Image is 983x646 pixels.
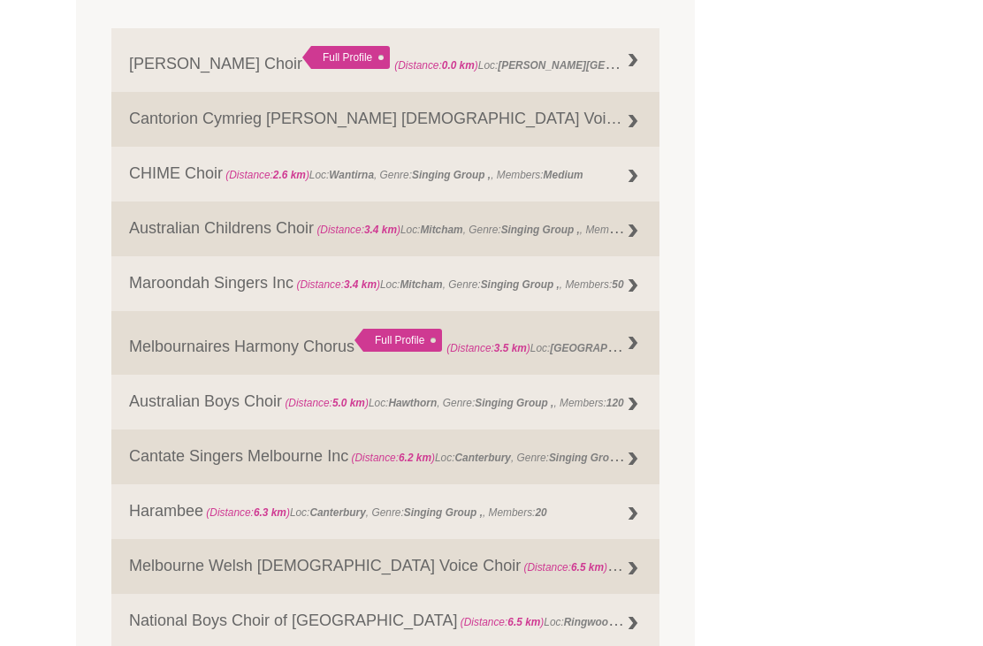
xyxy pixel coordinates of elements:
span: Loc: , Genre: , Members: [223,170,583,182]
strong: Wantirna [329,170,374,182]
a: Harambee (Distance:6.3 km)Loc:Canterbury, Genre:Singing Group ,, Members:20 [111,485,659,540]
strong: 6.5 km [571,562,604,574]
strong: Singing Group , [652,617,731,629]
a: Australian Boys Choir (Distance:5.0 km)Loc:Hawthorn, Genre:Singing Group ,, Members:120 [111,376,659,430]
strong: Singing Group , [412,170,491,182]
a: Cantate Singers Melbourne Inc (Distance:6.2 km)Loc:Canterbury, Genre:Singing Group ,, [111,430,659,485]
a: Maroondah Singers Inc (Distance:3.4 km)Loc:Mitcham, Genre:Singing Group ,, Members:50 [111,257,659,312]
strong: 2.6 km [273,170,306,182]
span: (Distance: ) [225,170,309,182]
span: Loc: , Genre: , Members: [282,398,624,410]
strong: Singing Group , [475,398,553,410]
span: (Distance: ) [296,279,380,292]
a: Cantorion Cymrieg [PERSON_NAME] [DEMOGRAPHIC_DATA] Voice Choir [111,93,659,148]
strong: Singing Group , [404,507,483,520]
span: (Distance: ) [446,343,530,355]
strong: 120 [606,398,624,410]
strong: 3.4 km [344,279,377,292]
strong: Mitcham [420,224,462,237]
span: Loc: , Genre: , Members: [446,338,843,356]
strong: [PERSON_NAME][GEOGRAPHIC_DATA] [498,56,698,73]
a: Melbournaires Harmony Chorus Full Profile (Distance:3.5 km)Loc:[GEOGRAPHIC_DATA], Genre:, Members: [111,312,659,376]
a: [PERSON_NAME] Choir Full Profile (Distance:0.0 km)Loc:[PERSON_NAME][GEOGRAPHIC_DATA], Genre:, Mem... [111,29,659,93]
strong: 20 [535,507,546,520]
strong: Canterbury [454,452,510,465]
span: Loc: , Genre: , Members: [203,507,547,520]
span: (Distance: ) [394,60,478,72]
a: Melbourne Welsh [DEMOGRAPHIC_DATA] Voice Choir (Distance:6.5 km)Loc:Ringwood, Genre:, Members: [111,540,659,595]
strong: [GEOGRAPHIC_DATA] [550,338,662,356]
span: (Distance: ) [316,224,400,237]
strong: Canterbury [309,507,365,520]
span: Loc: , Genre: , Members: [457,612,801,630]
span: Loc: , Genre: , Members: [293,279,623,292]
strong: Medium [544,170,583,182]
strong: Singing Group , [501,224,580,237]
div: Full Profile [302,47,390,70]
strong: Mitcham [400,279,442,292]
span: Loc: , Genre: , Members: [521,558,859,575]
strong: 6.2 km [399,452,431,465]
div: Full Profile [354,330,442,353]
strong: 6.5 km [507,617,540,629]
strong: 3.5 km [494,343,527,355]
span: Loc: , Genre: , Members: [394,56,880,73]
strong: 6.3 km [254,507,286,520]
span: (Distance: ) [351,452,435,465]
strong: 50 [612,279,623,292]
strong: Ringwood [627,562,677,574]
span: Loc: , Genre: , Members: [314,220,650,238]
a: Australian Childrens Choir (Distance:3.4 km)Loc:Mitcham, Genre:Singing Group ,, Members:100 [111,202,659,257]
span: (Distance: ) [461,617,545,629]
strong: 5.0 km [332,398,365,410]
strong: Singing Group , [549,448,628,466]
strong: 3.4 km [364,224,397,237]
strong: Ringwood [564,612,624,630]
a: CHIME Choir (Distance:2.6 km)Loc:Wantirna, Genre:Singing Group ,, Members:Medium [111,148,659,202]
span: Loc: , Genre: , [348,448,630,466]
span: (Distance: ) [523,558,623,575]
span: (Distance: ) [285,398,369,410]
strong: Hawthorn [388,398,437,410]
strong: 0.0 km [442,60,475,72]
span: (Distance: ) [206,507,290,520]
strong: Singing Group , [481,279,560,292]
